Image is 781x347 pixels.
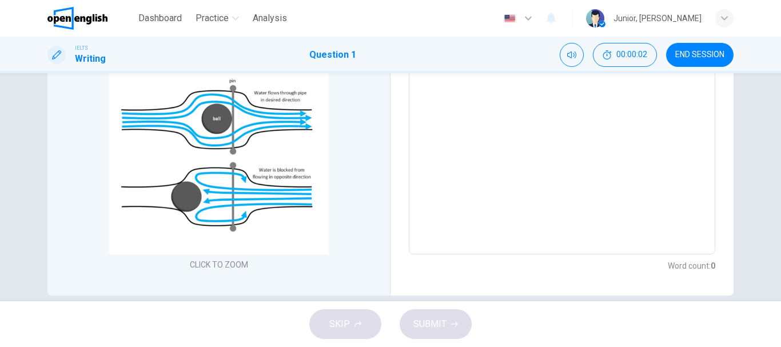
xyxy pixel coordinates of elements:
img: Profile picture [586,9,604,27]
button: END SESSION [666,43,734,67]
h1: Question 1 [309,48,356,62]
span: Analysis [253,11,287,25]
span: Dashboard [138,11,182,25]
img: en [503,14,517,23]
h6: Word count : [668,259,715,273]
div: Hide [593,43,657,67]
span: END SESSION [675,50,724,59]
button: Analysis [248,8,292,29]
span: Practice [196,11,229,25]
span: 00:00:02 [616,50,647,59]
button: Dashboard [134,8,186,29]
span: IELTS [75,44,88,52]
button: Practice [191,8,244,29]
div: Mute [560,43,584,67]
button: 00:00:02 [593,43,657,67]
div: Junior, [PERSON_NAME] [613,11,702,25]
a: OpenEnglish logo [47,7,134,30]
h1: Writing [75,52,106,66]
strong: 0 [711,261,715,270]
img: OpenEnglish logo [47,7,107,30]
